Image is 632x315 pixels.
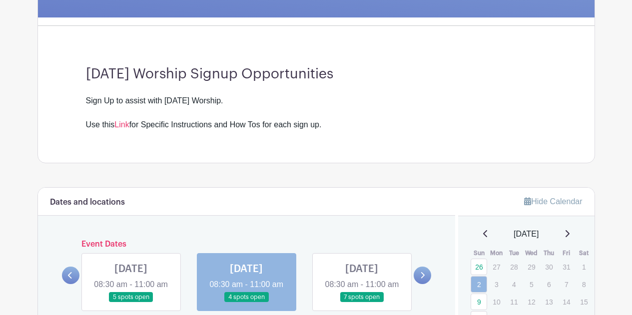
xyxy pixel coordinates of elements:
[488,259,505,275] p: 27
[471,259,487,275] a: 26
[114,120,129,129] a: Link
[576,294,592,310] p: 15
[506,277,522,292] p: 4
[558,259,575,275] p: 31
[79,240,414,249] h6: Event Dates
[523,277,540,292] p: 5
[576,277,592,292] p: 8
[558,294,575,310] p: 14
[488,248,505,258] th: Mon
[470,248,488,258] th: Sun
[86,95,547,131] div: Sign Up to assist with [DATE] Worship. Use this for Specific Instructions and How Tos for each si...
[540,248,558,258] th: Thu
[514,228,539,240] span: [DATE]
[541,277,557,292] p: 6
[506,259,522,275] p: 28
[575,248,593,258] th: Sat
[471,276,487,293] a: 2
[523,294,540,310] p: 12
[558,248,575,258] th: Fri
[50,198,125,207] h6: Dates and locations
[488,294,505,310] p: 10
[523,259,540,275] p: 29
[86,66,547,83] h3: [DATE] Worship Signup Opportunities
[524,197,582,206] a: Hide Calendar
[576,259,592,275] p: 1
[471,294,487,310] a: 9
[541,259,557,275] p: 30
[558,277,575,292] p: 7
[541,294,557,310] p: 13
[523,248,540,258] th: Wed
[488,277,505,292] p: 3
[505,248,523,258] th: Tue
[506,294,522,310] p: 11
